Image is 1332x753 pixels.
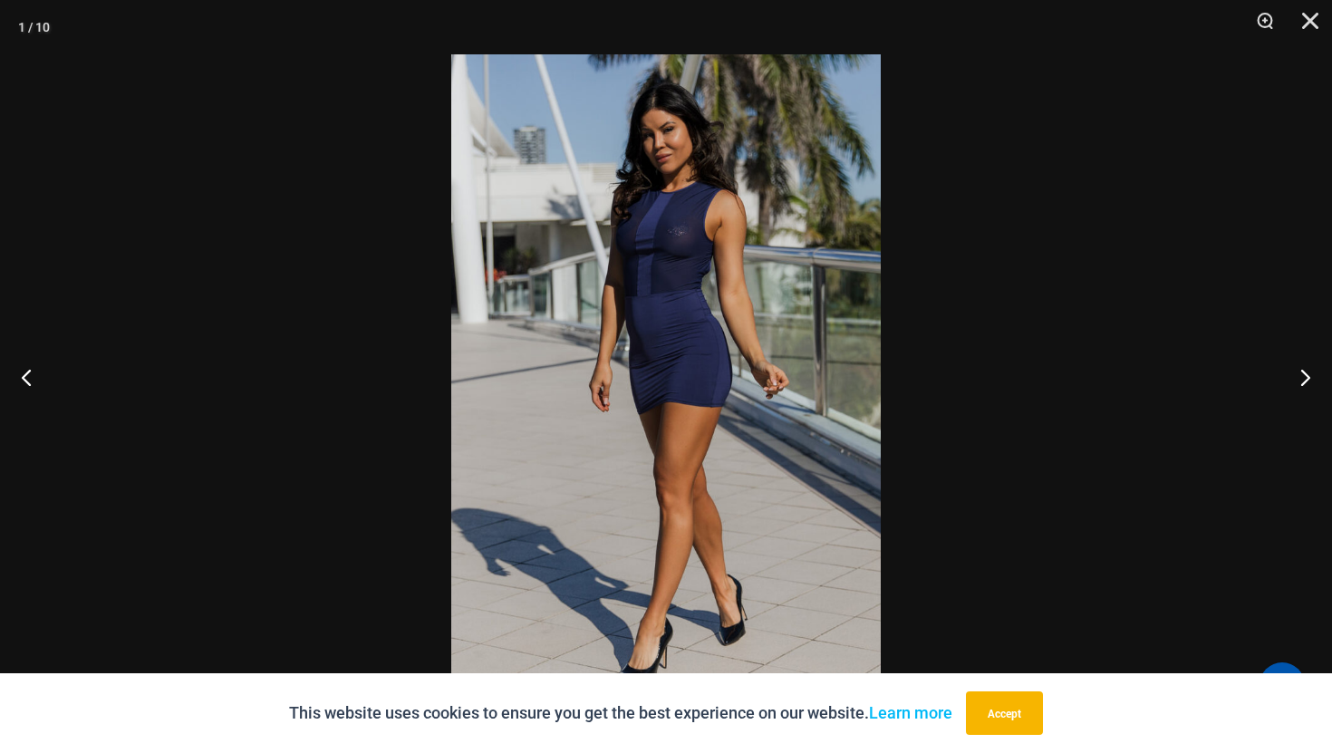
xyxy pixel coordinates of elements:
a: Learn more [869,703,952,722]
img: Desire Me Navy 5192 Dress 11 [451,54,881,699]
div: 1 / 10 [18,14,50,41]
button: Next [1264,332,1332,422]
p: This website uses cookies to ensure you get the best experience on our website. [289,700,952,727]
button: Accept [966,691,1043,735]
